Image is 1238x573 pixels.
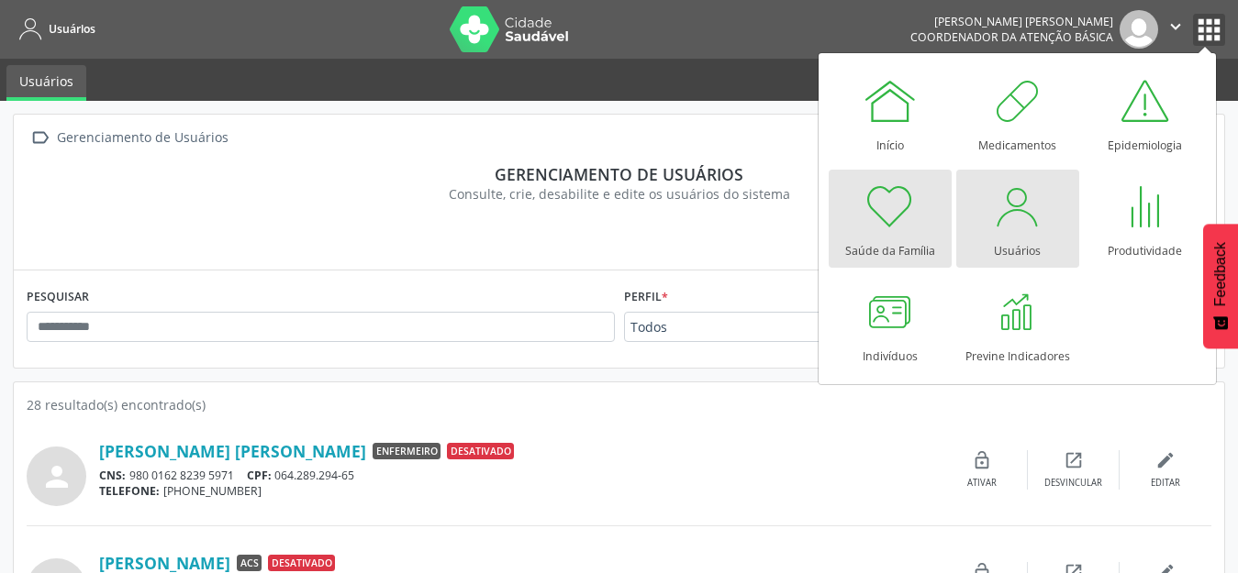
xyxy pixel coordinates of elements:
[6,65,86,101] a: Usuários
[1151,477,1180,490] div: Editar
[447,443,514,459] span: Desativado
[99,553,230,573] a: [PERSON_NAME]
[237,555,262,571] span: ACS
[630,318,876,336] span: Todos
[53,125,231,151] div: Gerenciamento de Usuários
[247,468,272,483] span: CPF:
[1158,10,1193,49] button: 
[972,450,992,470] i: lock_open
[27,125,231,151] a:  Gerenciamento de Usuários
[967,477,997,490] div: Ativar
[268,555,335,571] span: Desativado
[99,441,366,461] a: [PERSON_NAME] [PERSON_NAME]
[1120,10,1158,49] img: img
[99,468,936,483] div: 980 0162 8239 5971 064.289.294-65
[1212,242,1229,306] span: Feedback
[99,483,936,499] div: [PHONE_NUMBER]
[1166,17,1186,37] i: 
[956,64,1079,162] a: Medicamentos
[49,21,95,37] span: Usuários
[829,170,952,268] a: Saúde da Família
[373,443,441,459] span: Enfermeiro
[1064,450,1084,470] i: open_in_new
[1193,14,1225,46] button: apps
[956,275,1079,373] a: Previne Indicadores
[829,64,952,162] a: Início
[1044,477,1102,490] div: Desvincular
[1155,450,1176,470] i: edit
[99,468,126,483] span: CNS:
[1203,224,1238,348] button: Feedback - Mostrar pesquisa
[1084,170,1207,268] a: Produtividade
[624,283,668,312] label: Perfil
[956,170,1079,268] a: Usuários
[829,275,952,373] a: Indivíduos
[910,29,1113,45] span: Coordenador da Atenção Básica
[39,184,1199,204] div: Consulte, crie, desabilite e edite os usuários do sistema
[910,14,1113,29] div: [PERSON_NAME] [PERSON_NAME]
[99,483,160,499] span: TELEFONE:
[39,164,1199,184] div: Gerenciamento de usuários
[27,395,1211,414] div: 28 resultado(s) encontrado(s)
[40,460,73,493] i: person
[1084,64,1207,162] a: Epidemiologia
[27,125,53,151] i: 
[27,283,89,312] label: PESQUISAR
[13,14,95,44] a: Usuários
